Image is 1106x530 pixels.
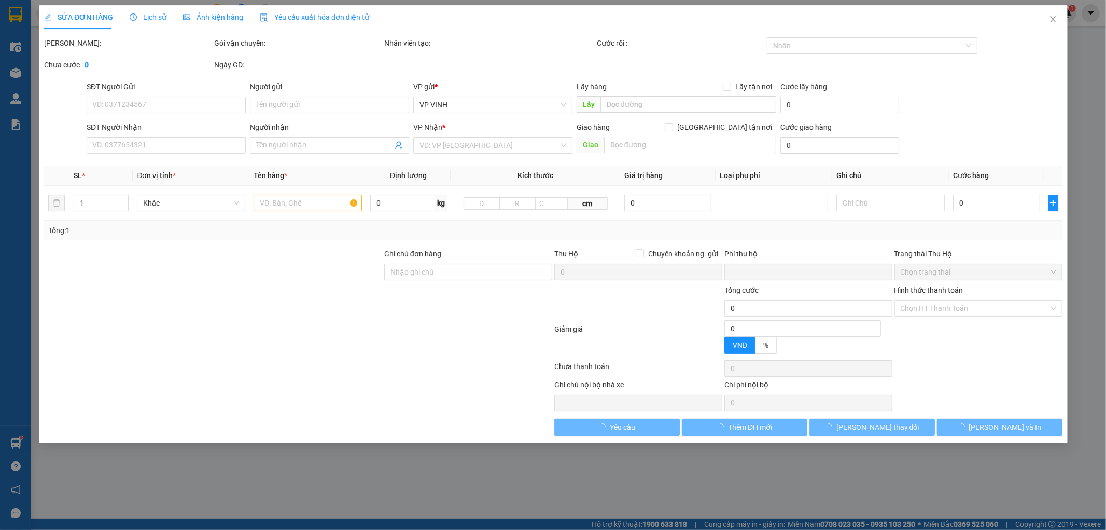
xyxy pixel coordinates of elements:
span: SL [73,171,81,180]
input: Dọc đường [604,137,776,153]
span: Thu Hộ [554,250,578,258]
span: VP VINH [419,97,566,113]
span: close [1048,15,1057,23]
span: Lấy [576,96,600,113]
b: 0 [85,61,89,69]
span: [PERSON_NAME] thay đổi [836,422,919,433]
div: Nhân viên tạo: [384,37,595,49]
div: SĐT Người Nhận [87,121,246,133]
span: % [763,341,768,349]
span: Chuyển khoản ng. gửi [643,248,722,260]
span: loading [825,423,836,430]
span: user-add [395,141,403,150]
span: Thêm ĐH mới [728,422,772,433]
span: Giao hàng [576,123,609,131]
span: [GEOGRAPHIC_DATA] tận nơi [673,121,776,133]
div: Chưa thanh toán [553,361,723,379]
th: Loại phụ phí [716,166,832,186]
div: Ngày GD: [214,59,382,71]
div: SĐT Người Gửi [87,81,246,92]
span: VND [732,341,747,349]
button: Close [1038,5,1067,34]
div: Cước rồi : [596,37,764,49]
span: Tổng cước [724,286,758,294]
span: Lịch sử [130,13,166,21]
span: Cước hàng [953,171,989,180]
span: Yêu cầu xuất hóa đơn điện tử [260,13,369,21]
div: VP gửi [413,81,572,92]
span: Chọn trạng thái [900,264,1056,280]
span: SỬA ĐƠN HÀNG [44,13,113,21]
div: Người gửi [250,81,409,92]
button: Yêu cầu [554,419,680,436]
span: VP Nhận [413,123,442,131]
button: [PERSON_NAME] và In [936,419,1062,436]
span: cm [568,197,608,210]
span: Lấy hàng [576,83,606,91]
span: Giá trị hàng [624,171,663,180]
div: Ghi chú nội bộ nhà xe [554,379,722,395]
button: plus [1048,195,1058,211]
label: Cước lấy hàng [780,83,827,91]
div: Gói vận chuyển: [214,37,382,49]
span: Kích thước [517,171,553,180]
span: Lấy tận nơi [731,81,776,92]
span: loading [957,423,969,430]
div: Giảm giá [553,323,723,358]
th: Ghi chú [832,166,949,186]
input: C [535,197,568,210]
div: Phí thu hộ [724,248,892,264]
span: Đơn vị tính [137,171,176,180]
input: Cước lấy hàng [780,97,899,113]
button: [PERSON_NAME] thay đổi [809,419,934,436]
input: Ghi Chú [836,195,945,211]
div: Tổng: 1 [48,225,427,236]
span: loading [717,423,728,430]
span: Định lượng [390,171,427,180]
input: Cước giao hàng [780,137,899,154]
div: Người nhận [250,121,409,133]
button: delete [48,195,65,211]
span: [PERSON_NAME] và In [969,422,1041,433]
span: loading [598,423,610,430]
input: VD: Bàn, Ghế [254,195,362,211]
span: clock-circle [130,13,137,21]
span: Khác [143,195,239,211]
div: Trạng thái Thu Hộ [894,248,1062,260]
span: picture [183,13,190,21]
input: D [464,197,500,210]
span: kg [436,195,446,211]
span: Giao [576,137,604,153]
label: Hình thức thanh toán [894,286,963,294]
input: Dọc đường [600,96,776,113]
label: Ghi chú đơn hàng [384,250,441,258]
button: Thêm ĐH mới [681,419,807,436]
div: Chi phí nội bộ [724,379,892,395]
div: Chưa cước : [44,59,212,71]
label: Cước giao hàng [780,123,832,131]
span: Ảnh kiện hàng [183,13,243,21]
span: edit [44,13,51,21]
div: [PERSON_NAME]: [44,37,212,49]
input: Ghi chú đơn hàng [384,264,552,280]
span: plus [1048,199,1057,207]
span: Yêu cầu [610,422,635,433]
span: Tên hàng [254,171,287,180]
input: R [499,197,536,210]
img: icon [260,13,268,22]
